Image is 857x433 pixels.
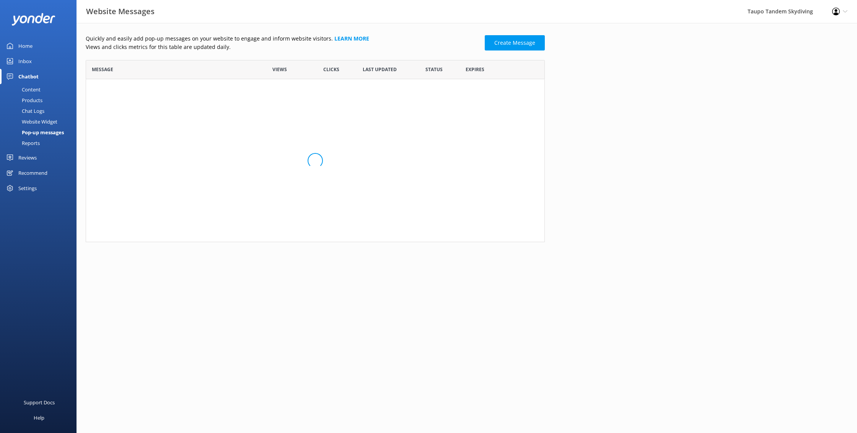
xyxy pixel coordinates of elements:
[86,34,480,43] p: Quickly and easily add pop-up messages on your website to engage and inform website visitors.
[5,116,77,127] a: Website Widget
[34,410,44,425] div: Help
[18,69,39,84] div: Chatbot
[5,84,77,95] a: Content
[5,127,77,138] a: Pop-up messages
[272,66,287,73] span: Views
[363,66,397,73] span: Last updated
[92,66,113,73] span: Message
[5,95,77,106] a: Products
[86,5,155,18] h3: Website Messages
[323,66,339,73] span: Clicks
[18,181,37,196] div: Settings
[5,106,77,116] a: Chat Logs
[5,138,40,148] div: Reports
[11,13,55,26] img: yonder-white-logo.png
[425,66,443,73] span: Status
[334,35,369,42] a: Learn more
[24,395,55,410] div: Support Docs
[18,165,47,181] div: Recommend
[5,106,44,116] div: Chat Logs
[5,138,77,148] a: Reports
[5,84,41,95] div: Content
[5,95,42,106] div: Products
[18,150,37,165] div: Reviews
[18,54,32,69] div: Inbox
[466,66,484,73] span: Expires
[86,43,480,51] p: Views and clicks metrics for this table are updated daily.
[86,79,545,242] div: grid
[18,38,33,54] div: Home
[485,35,545,50] a: Create Message
[5,127,64,138] div: Pop-up messages
[5,116,57,127] div: Website Widget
